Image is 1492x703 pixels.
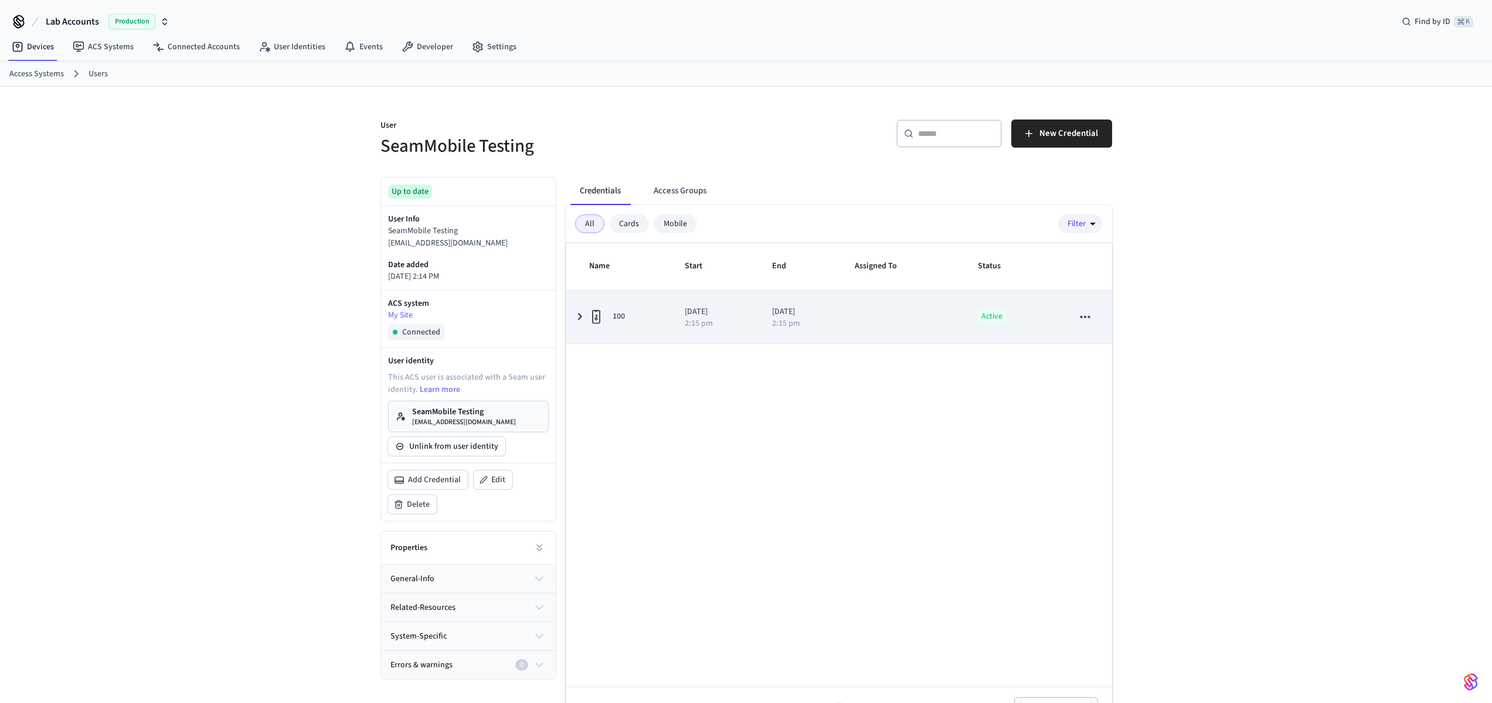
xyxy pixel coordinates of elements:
[388,298,549,309] p: ACS system
[772,257,801,275] span: End
[388,309,549,322] a: My Site
[855,257,912,275] span: Assigned To
[388,495,437,514] button: Delete
[2,36,63,57] a: Devices
[1392,11,1483,32] div: Find by ID⌘ K
[408,474,461,486] span: Add Credential
[685,257,718,275] span: Start
[390,573,434,585] span: general-info
[1011,120,1112,148] button: New Credential
[390,602,456,614] span: related-resources
[420,384,460,395] a: Learn more
[491,474,505,486] span: Edit
[772,306,827,318] p: [DATE]
[388,237,549,250] p: [EMAIL_ADDRESS][DOMAIN_NAME]
[412,418,516,427] p: [EMAIL_ADDRESS][DOMAIN_NAME]
[335,36,392,57] a: Events
[388,213,549,225] p: User Info
[392,36,463,57] a: Developer
[380,134,739,158] h5: SeamMobile Testing
[388,355,549,367] p: User identity
[978,309,1006,324] p: Active
[570,177,630,205] button: Credentials
[380,120,739,134] p: User
[407,499,430,510] span: Delete
[654,214,697,233] div: Mobile
[978,257,1016,275] span: Status
[613,310,625,323] span: 100
[381,622,556,650] button: system-specific
[474,470,512,489] button: Edit
[381,651,556,679] button: Errors & warnings0
[566,243,1112,344] table: sticky table
[463,36,526,57] a: Settings
[388,271,549,283] p: [DATE] 2:14 PM
[609,214,649,233] div: Cards
[381,565,556,593] button: general-info
[63,36,143,57] a: ACS Systems
[575,214,604,233] div: All
[390,630,447,643] span: system-specific
[515,659,528,671] div: 0
[412,406,516,418] p: SeamMobile Testing
[644,177,716,205] button: Access Groups
[1039,126,1098,141] span: New Credential
[388,259,549,271] p: Date added
[390,542,427,554] h2: Properties
[685,319,713,327] p: 2:15 pm
[402,326,440,338] span: Connected
[89,68,108,80] a: Users
[46,15,99,29] span: Lab Accounts
[1464,673,1478,691] img: SeamLogoGradient.69752ec5.svg
[589,257,625,275] span: Name
[388,401,549,432] a: SeamMobile Testing[EMAIL_ADDRESS][DOMAIN_NAME]
[390,659,453,671] span: Errors & warnings
[1415,16,1450,28] span: Find by ID
[388,225,549,237] p: SeamMobile Testing
[143,36,249,57] a: Connected Accounts
[381,593,556,622] button: related-resources
[9,68,64,80] a: Access Systems
[388,470,468,489] button: Add Credential
[772,319,800,327] p: 2:15 pm
[388,371,549,396] p: This ACS user is associated with a Seam user identity.
[108,14,155,29] span: Production
[1058,214,1103,233] button: Filter
[249,36,335,57] a: User Identities
[388,437,505,456] button: Unlink from user identity
[1454,16,1473,28] span: ⌘ K
[685,306,744,318] p: [DATE]
[388,185,432,199] div: Up to date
